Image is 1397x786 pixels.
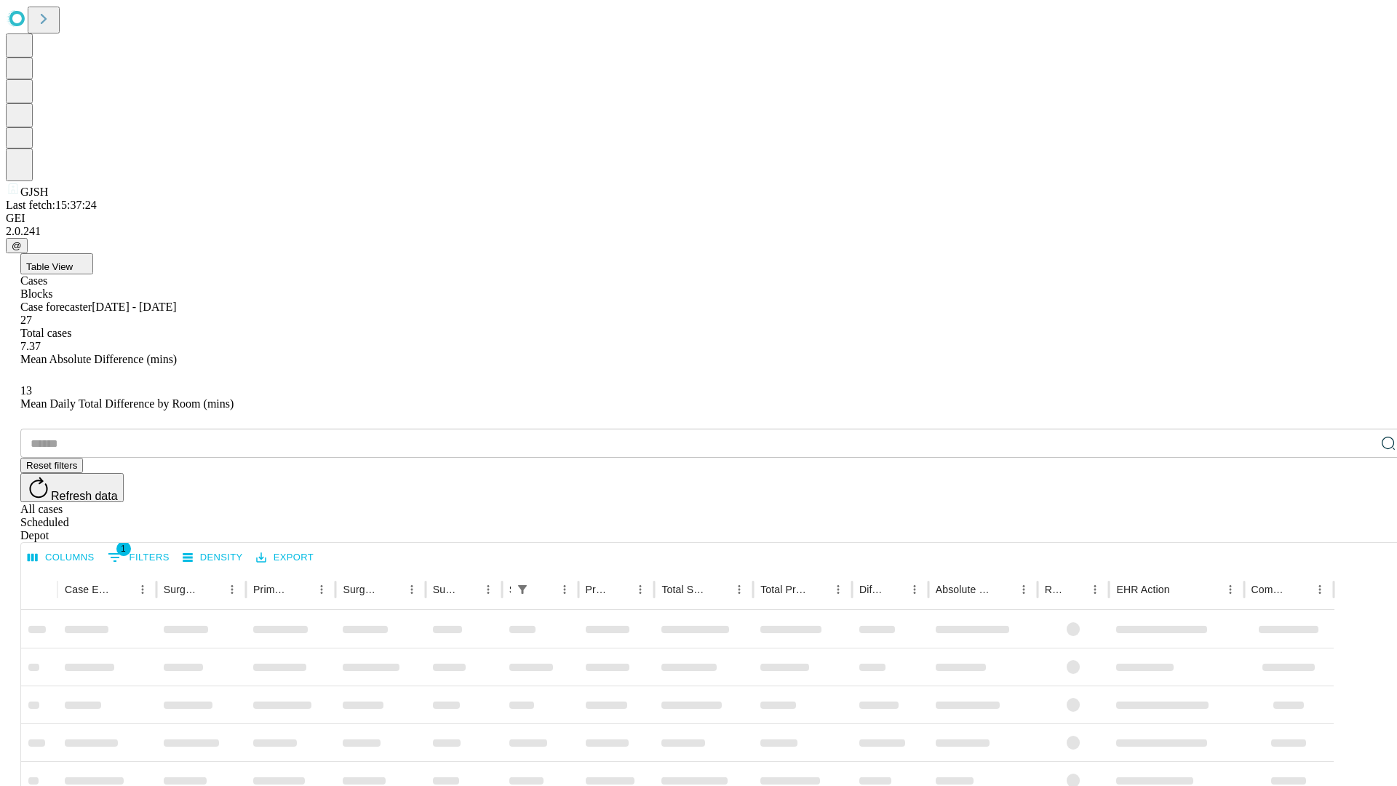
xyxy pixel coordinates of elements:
button: Sort [291,579,311,600]
button: Menu [478,579,498,600]
button: Menu [729,579,749,600]
button: Sort [610,579,630,600]
button: Select columns [24,547,98,569]
button: Sort [709,579,729,600]
span: Case forecaster [20,301,92,313]
button: Table View [20,253,93,274]
div: Surgery Name [343,584,379,595]
button: Menu [402,579,422,600]
button: Sort [1289,579,1310,600]
button: Show filters [104,546,173,569]
div: Absolute Difference [936,584,992,595]
div: Total Scheduled Duration [661,584,707,595]
span: @ [12,240,22,251]
button: Menu [1085,579,1105,600]
button: Refresh data [20,473,124,502]
span: 1 [116,541,131,556]
div: EHR Action [1116,584,1169,595]
button: @ [6,238,28,253]
span: 13 [20,384,32,397]
div: Resolved in EHR [1045,584,1064,595]
button: Menu [828,579,848,600]
span: Mean Absolute Difference (mins) [20,353,177,365]
button: Menu [554,579,575,600]
div: 1 active filter [512,579,533,600]
div: Case Epic Id [65,584,111,595]
button: Reset filters [20,458,83,473]
button: Sort [1171,579,1192,600]
div: 2.0.241 [6,225,1391,238]
span: 27 [20,314,32,326]
button: Sort [202,579,222,600]
span: Reset filters [26,460,77,471]
button: Menu [904,579,925,600]
span: GJSH [20,186,48,198]
button: Sort [808,579,828,600]
div: Surgeon Name [164,584,200,595]
button: Menu [132,579,153,600]
button: Sort [884,579,904,600]
button: Sort [993,579,1014,600]
div: Predicted In Room Duration [586,584,609,595]
span: [DATE] - [DATE] [92,301,176,313]
span: Total cases [20,327,71,339]
button: Menu [630,579,650,600]
span: Last fetch: 15:37:24 [6,199,97,211]
div: Comments [1251,584,1288,595]
button: Menu [222,579,242,600]
div: Primary Service [253,584,290,595]
button: Sort [534,579,554,600]
span: Mean Daily Total Difference by Room (mins) [20,397,234,410]
span: 7.37 [20,340,41,352]
button: Sort [112,579,132,600]
div: Surgery Date [433,584,456,595]
button: Menu [1310,579,1330,600]
div: Total Predicted Duration [760,584,806,595]
button: Density [179,547,247,569]
div: Difference [859,584,883,595]
button: Sort [381,579,402,600]
button: Show filters [512,579,533,600]
button: Export [252,547,317,569]
button: Menu [311,579,332,600]
button: Menu [1014,579,1034,600]
button: Sort [458,579,478,600]
span: Refresh data [51,490,118,502]
span: Table View [26,261,73,272]
div: GEI [6,212,1391,225]
button: Menu [1220,579,1241,600]
div: Scheduled In Room Duration [509,584,511,595]
button: Sort [1064,579,1085,600]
